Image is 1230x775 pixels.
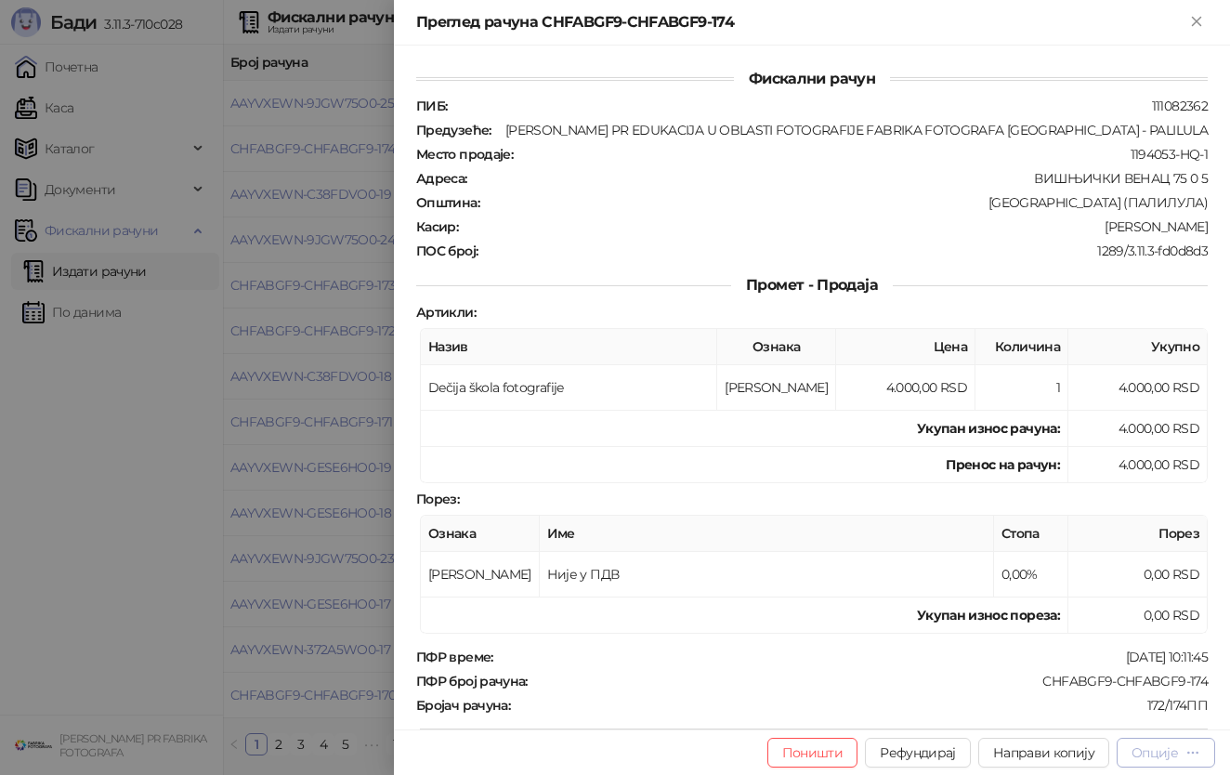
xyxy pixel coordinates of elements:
[717,329,836,365] th: Ознака
[994,552,1068,598] td: 0,00%
[416,304,476,321] strong: Артикли :
[530,673,1210,690] div: CHFABGF9-CHFABGF9-174
[416,194,479,211] strong: Општина :
[416,697,510,714] strong: Бројач рачуна :
[416,673,528,690] strong: ПФР број рачуна :
[515,146,1210,163] div: 1194053-HQ-1
[917,607,1060,624] strong: Укупан износ пореза:
[421,365,717,411] td: Dečija škola fotografije
[512,697,1210,714] div: 172/174ПП
[917,420,1060,437] strong: Укупан износ рачуна :
[836,365,975,411] td: 4.000,00 RSD
[717,365,836,411] td: [PERSON_NAME]
[493,122,1210,138] div: [PERSON_NAME] PR EDUKACIJA U OBLASTI FOTOGRAFIJE FABRIKA FOTOGRAFA [GEOGRAPHIC_DATA] - PALILULA
[767,738,858,768] button: Поништи
[734,70,890,87] span: Фискални рачун
[975,329,1068,365] th: Количина
[731,276,893,294] span: Промет - Продаја
[421,516,540,552] th: Ознака
[479,243,1210,259] div: 1289/3.11.3-fd0d8d3
[421,552,540,598] td: [PERSON_NAME]
[421,329,717,365] th: Назив
[495,649,1210,665] div: [DATE] 10:11:45
[946,456,1060,473] strong: Пренос на рачун :
[540,516,994,552] th: Име
[460,218,1210,235] div: [PERSON_NAME]
[469,170,1210,187] div: ВИШЊИЧКИ ВЕНАЦ 75 0 5
[416,218,458,235] strong: Касир :
[1068,365,1208,411] td: 4.000,00 RSD
[1068,447,1208,483] td: 4.000,00 RSD
[416,649,493,665] strong: ПФР време :
[416,491,459,507] strong: Порез :
[1117,738,1215,768] button: Опције
[993,744,1094,761] span: Направи копију
[540,552,994,598] td: Није у ПДВ
[416,170,467,187] strong: Адреса :
[1185,11,1208,33] button: Close
[416,11,1185,33] div: Преглед рачуна CHFABGF9-CHFABGF9-174
[481,194,1210,211] div: [GEOGRAPHIC_DATA] (ПАЛИЛУЛА)
[416,98,447,114] strong: ПИБ :
[1068,411,1208,447] td: 4.000,00 RSD
[1068,516,1208,552] th: Порез
[1068,598,1208,634] td: 0,00 RSD
[416,146,513,163] strong: Место продаје :
[1068,329,1208,365] th: Укупно
[449,98,1210,114] div: 111082362
[416,122,491,138] strong: Предузеће :
[975,365,1068,411] td: 1
[836,329,975,365] th: Цена
[1132,744,1178,761] div: Опције
[978,738,1109,768] button: Направи копију
[865,738,971,768] button: Рефундирај
[416,243,478,259] strong: ПОС број :
[994,516,1068,552] th: Стопа
[1068,552,1208,598] td: 0,00 RSD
